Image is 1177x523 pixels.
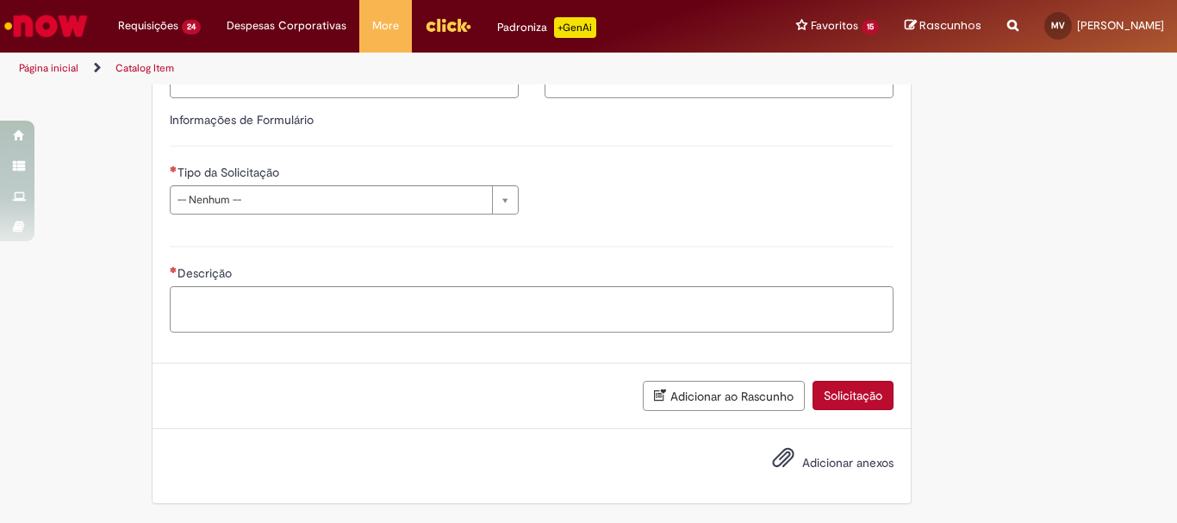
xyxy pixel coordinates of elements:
[182,20,201,34] span: 24
[227,17,346,34] span: Despesas Corporativas
[554,17,596,38] p: +GenAi
[497,17,596,38] div: Padroniza
[177,265,235,281] span: Descrição
[1051,20,1065,31] span: MV
[170,286,894,333] textarea: Descrição
[115,61,174,75] a: Catalog Item
[19,61,78,75] a: Página inicial
[177,186,483,214] span: -- Nenhum --
[177,165,283,180] span: Tipo da Solicitação
[118,17,178,34] span: Requisições
[811,17,858,34] span: Favoritos
[13,53,772,84] ul: Trilhas de página
[2,9,90,43] img: ServiceNow
[170,112,314,128] label: Informações de Formulário
[802,455,894,470] span: Adicionar anexos
[813,381,894,410] button: Solicitação
[862,20,879,34] span: 15
[643,381,805,411] button: Adicionar ao Rascunho
[768,442,799,482] button: Adicionar anexos
[905,18,981,34] a: Rascunhos
[1077,18,1164,33] span: [PERSON_NAME]
[170,165,177,172] span: Necessários
[425,12,471,38] img: click_logo_yellow_360x200.png
[170,266,177,273] span: Necessários
[919,17,981,34] span: Rascunhos
[372,17,399,34] span: More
